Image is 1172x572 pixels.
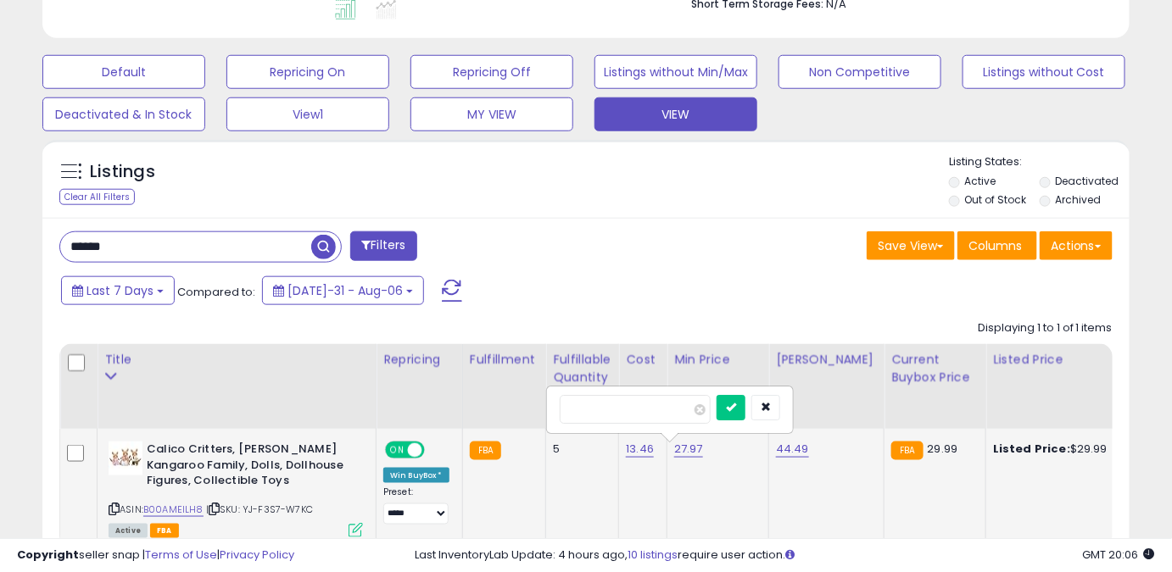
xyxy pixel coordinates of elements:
a: Terms of Use [145,547,217,563]
div: Preset: [383,486,449,525]
a: 10 listings [628,547,678,563]
div: Repricing [383,351,455,369]
div: Current Buybox Price [891,351,979,386]
div: ASIN: [109,441,363,536]
strong: Copyright [17,547,79,563]
div: Listed Price [993,351,1140,369]
a: 13.46 [626,441,654,458]
div: Clear All Filters [59,189,135,205]
button: VIEW [594,97,757,131]
button: Last 7 Days [61,276,175,305]
label: Active [964,174,996,188]
div: 5 [553,441,606,457]
button: Actions [1040,231,1113,260]
div: Cost [626,351,660,369]
span: | SKU: YJ-F3S7-W7KC [206,503,313,516]
span: [DATE]-31 - Aug-06 [287,282,403,299]
div: Last InventoryLab Update: 4 hours ago, require user action. [416,547,1155,564]
button: Deactivated & In Stock [42,97,205,131]
a: B00AMEILH8 [143,503,204,517]
button: Listings without Min/Max [594,55,757,89]
div: Min Price [674,351,762,369]
b: Listed Price: [993,441,1070,457]
div: [PERSON_NAME] [776,351,877,369]
button: Save View [867,231,955,260]
button: [DATE]-31 - Aug-06 [262,276,424,305]
div: seller snap | | [17,547,294,564]
span: Columns [968,237,1022,254]
label: Out of Stock [964,192,1026,207]
button: Columns [957,231,1037,260]
div: Title [104,351,369,369]
div: Fulfillable Quantity [553,351,611,386]
p: Listing States: [949,154,1130,170]
a: 27.97 [674,441,703,458]
div: $29.99 [993,441,1134,457]
small: FBA [470,441,501,460]
h5: Listings [90,160,155,184]
button: Non Competitive [779,55,941,89]
label: Deactivated [1056,174,1119,188]
button: Default [42,55,205,89]
label: Archived [1056,192,1102,207]
b: Calico Critters, [PERSON_NAME] Kangaroo Family, Dolls, Dollhouse Figures, Collectible Toys [147,441,353,493]
button: MY VIEW [410,97,573,131]
div: Displaying 1 to 1 of 1 items [978,320,1113,336]
a: Privacy Policy [220,547,294,563]
span: 2025-08-15 20:06 GMT [1083,547,1155,563]
small: FBA [891,441,923,460]
img: 41Xt7qgnPkL._SL40_.jpg [109,441,142,475]
div: Win BuyBox * [383,468,449,483]
button: Filters [350,231,416,261]
a: 44.49 [776,441,809,458]
button: Listings without Cost [963,55,1125,89]
div: Fulfillment [470,351,539,369]
span: OFF [422,443,449,458]
button: Repricing Off [410,55,573,89]
span: All listings currently available for purchase on Amazon [109,524,148,538]
span: Compared to: [177,284,255,300]
button: Repricing On [226,55,389,89]
span: Last 7 Days [87,282,153,299]
span: FBA [150,524,179,538]
span: ON [387,443,408,458]
button: View1 [226,97,389,131]
span: 29.99 [928,441,958,457]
